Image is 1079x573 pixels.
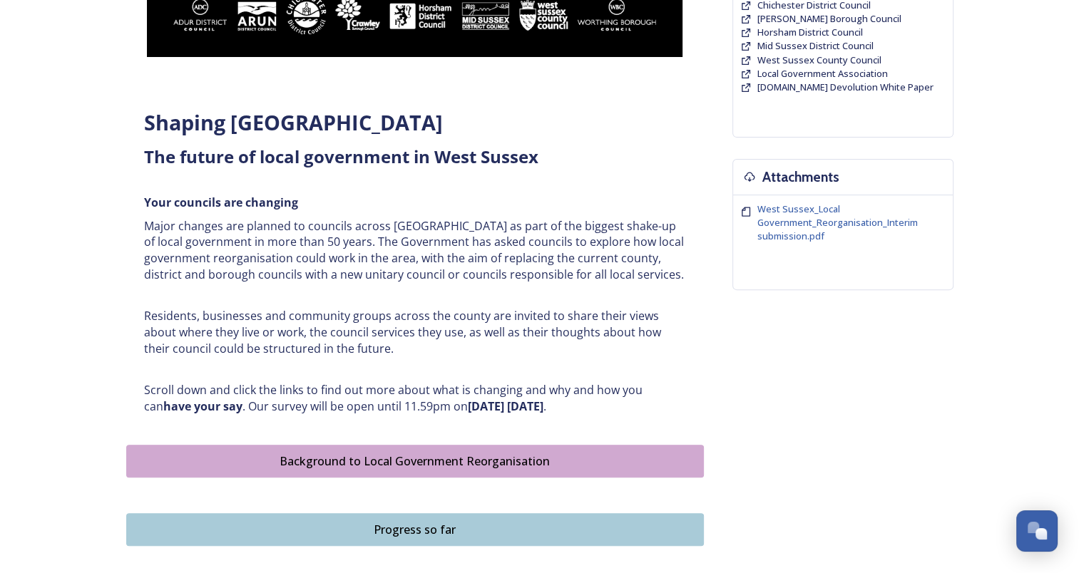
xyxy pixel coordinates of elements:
a: [DOMAIN_NAME] Devolution White Paper [757,81,934,94]
strong: Shaping [GEOGRAPHIC_DATA] [144,108,443,136]
strong: Your councils are changing [144,195,298,210]
p: Scroll down and click the links to find out more about what is changing and why and how you can .... [144,382,686,414]
p: Residents, businesses and community groups across the county are invited to share their views abo... [144,308,686,356]
a: West Sussex County Council [757,53,881,67]
span: Local Government Association [757,67,888,80]
a: Local Government Association [757,67,888,81]
span: Mid Sussex District Council [757,39,874,52]
div: Background to Local Government Reorganisation [134,453,696,470]
strong: The future of local government in West Sussex [144,145,538,168]
h3: Attachments [762,167,839,187]
strong: have your say [163,398,242,414]
span: West Sussex_Local Government_Reorganisation_Interim submission.pdf [757,202,918,242]
button: Progress so far [126,513,704,546]
span: [DOMAIN_NAME] Devolution White Paper [757,81,934,93]
span: [PERSON_NAME] Borough Council [757,12,901,25]
button: Open Chat [1016,510,1058,552]
p: Major changes are planned to councils across [GEOGRAPHIC_DATA] as part of the biggest shake-up of... [144,218,686,283]
button: Background to Local Government Reorganisation [126,445,704,477]
a: [PERSON_NAME] Borough Council [757,12,901,26]
strong: [DATE] [507,398,543,414]
span: West Sussex County Council [757,53,881,66]
a: Horsham District Council [757,26,863,39]
div: Progress so far [134,521,696,538]
strong: [DATE] [468,398,504,414]
a: Mid Sussex District Council [757,39,874,53]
